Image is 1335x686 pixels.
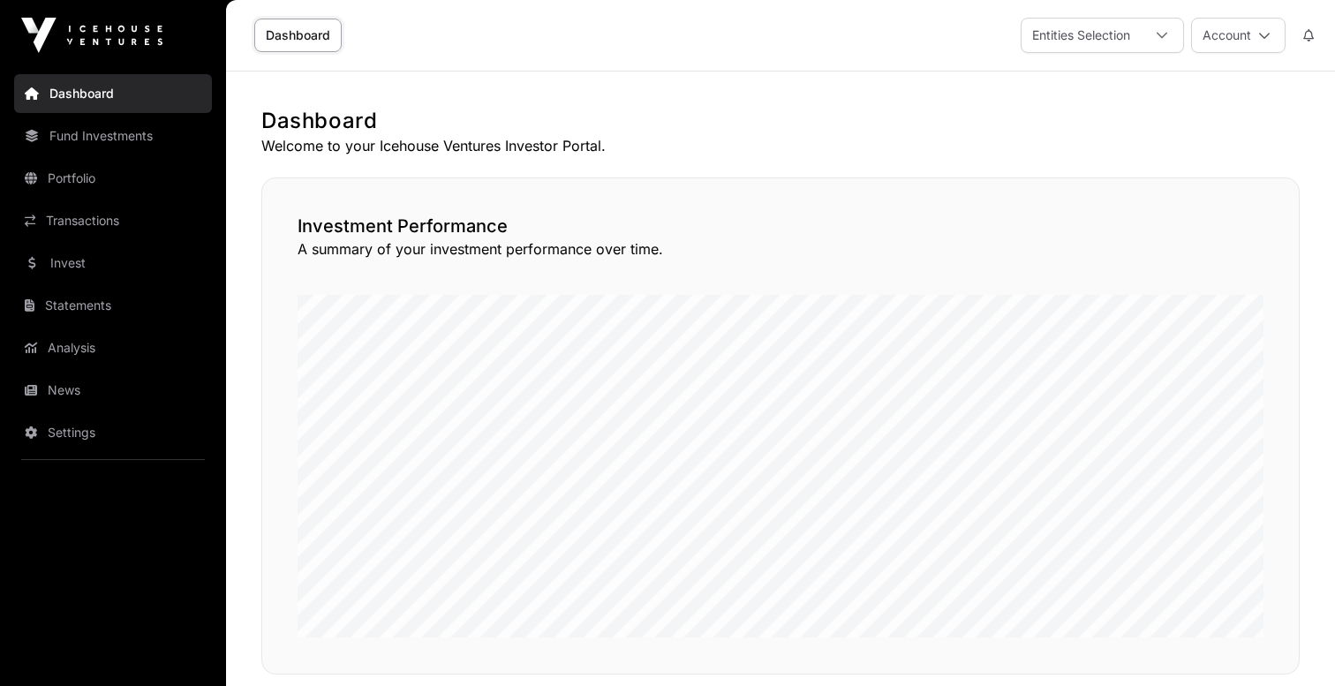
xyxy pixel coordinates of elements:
[261,107,1300,135] h1: Dashboard
[14,117,212,155] a: Fund Investments
[14,328,212,367] a: Analysis
[14,413,212,452] a: Settings
[14,74,212,113] a: Dashboard
[14,371,212,410] a: News
[298,214,1263,238] h2: Investment Performance
[14,286,212,325] a: Statements
[254,19,342,52] a: Dashboard
[1191,18,1286,53] button: Account
[14,201,212,240] a: Transactions
[21,18,162,53] img: Icehouse Ventures Logo
[261,135,1300,156] p: Welcome to your Icehouse Ventures Investor Portal.
[14,244,212,283] a: Invest
[298,238,1263,260] p: A summary of your investment performance over time.
[1022,19,1141,52] div: Entities Selection
[14,159,212,198] a: Portfolio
